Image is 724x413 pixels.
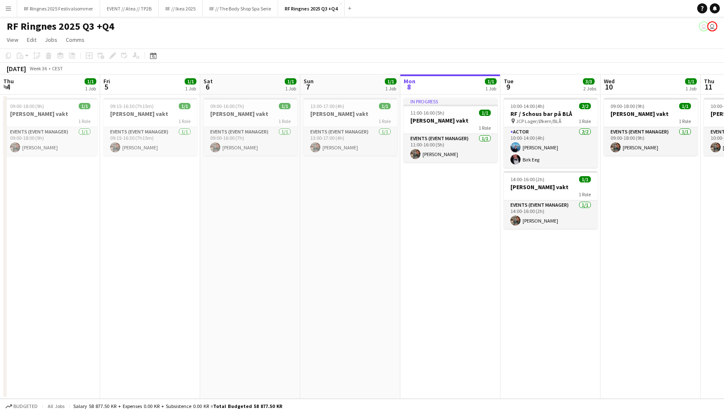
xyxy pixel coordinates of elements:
[583,78,595,85] span: 3/3
[679,103,691,109] span: 1/1
[3,110,97,118] h3: [PERSON_NAME] vakt
[85,85,96,92] div: 1 Job
[379,118,391,124] span: 1 Role
[485,85,496,92] div: 1 Job
[504,98,598,168] app-job-card: 10:00-14:00 (4h)2/2RF / Schous bar på BLÅ JCP Lager/Økern/BLÅ1 RoleActor2/210:00-14:00 (4h)[PERSO...
[3,34,22,45] a: View
[23,34,40,45] a: Edit
[285,78,296,85] span: 1/1
[2,82,14,92] span: 4
[102,82,110,92] span: 5
[504,110,598,118] h3: RF / Schous bar på BLÅ
[579,191,591,198] span: 1 Role
[703,82,714,92] span: 11
[7,64,26,73] div: [DATE]
[404,98,497,162] app-job-card: In progress11:00-16:00 (5h)1/1[PERSON_NAME] vakt1 RoleEvents (Event Manager)1/111:00-16:00 (5h)[P...
[504,127,598,168] app-card-role: Actor2/210:00-14:00 (4h)[PERSON_NAME]Birk Eeg
[304,127,397,156] app-card-role: Events (Event Manager)1/113:00-17:00 (4h)[PERSON_NAME]
[604,98,698,156] app-job-card: 09:00-18:00 (9h)1/1[PERSON_NAME] vakt1 RoleEvents (Event Manager)1/109:00-18:00 (9h)[PERSON_NAME]
[28,65,49,72] span: Week 36
[579,103,591,109] span: 2/2
[3,127,97,156] app-card-role: Events (Event Manager)1/109:00-18:00 (9h)[PERSON_NAME]
[3,77,14,85] span: Thu
[479,125,491,131] span: 1 Role
[204,127,297,156] app-card-role: Events (Event Manager)1/109:00-16:00 (7h)[PERSON_NAME]
[385,85,396,92] div: 1 Job
[3,98,97,156] app-job-card: 09:00-18:00 (9h)1/1[PERSON_NAME] vakt1 RoleEvents (Event Manager)1/109:00-18:00 (9h)[PERSON_NAME]
[304,98,397,156] div: 13:00-17:00 (4h)1/1[PERSON_NAME] vakt1 RoleEvents (Event Manager)1/113:00-17:00 (4h)[PERSON_NAME]
[699,21,709,31] app-user-avatar: Wilmer Borgnes
[204,110,297,118] h3: [PERSON_NAME] vakt
[4,402,39,411] button: Budgeted
[278,118,291,124] span: 1 Role
[179,103,191,109] span: 1/1
[185,85,196,92] div: 1 Job
[604,127,698,156] app-card-role: Events (Event Manager)1/109:00-18:00 (9h)[PERSON_NAME]
[516,118,562,124] span: JCP Lager/Økern/BLÅ
[479,110,491,116] span: 1/1
[7,36,18,44] span: View
[579,118,591,124] span: 1 Role
[203,0,278,17] button: RF // The Body Shop Spa Serie
[410,110,444,116] span: 11:00-16:00 (5h)
[103,98,197,156] app-job-card: 09:15-16:30 (7h15m)1/1[PERSON_NAME] vakt1 RoleEvents (Event Manager)1/109:15-16:30 (7h15m)[PERSON...
[685,85,696,92] div: 1 Job
[604,110,698,118] h3: [PERSON_NAME] vakt
[66,36,85,44] span: Comms
[110,103,154,109] span: 09:15-16:30 (7h15m)
[103,77,110,85] span: Fri
[103,110,197,118] h3: [PERSON_NAME] vakt
[504,200,598,229] app-card-role: Events (Event Manager)1/114:00-16:00 (2h)[PERSON_NAME]
[10,103,44,109] span: 09:00-18:00 (9h)
[402,82,415,92] span: 8
[213,403,282,409] span: Total Budgeted 58 877.50 KR
[62,34,88,45] a: Comms
[103,127,197,156] app-card-role: Events (Event Manager)1/109:15-16:30 (7h15m)[PERSON_NAME]
[304,110,397,118] h3: [PERSON_NAME] vakt
[202,82,213,92] span: 6
[583,85,596,92] div: 2 Jobs
[504,77,513,85] span: Tue
[100,0,159,17] button: EVENT // Atea // TP2B
[603,82,615,92] span: 10
[204,98,297,156] app-job-card: 09:00-16:00 (7h)1/1[PERSON_NAME] vakt1 RoleEvents (Event Manager)1/109:00-16:00 (7h)[PERSON_NAME]
[685,78,697,85] span: 1/1
[504,171,598,229] app-job-card: 14:00-16:00 (2h)1/1[PERSON_NAME] vakt1 RoleEvents (Event Manager)1/114:00-16:00 (2h)[PERSON_NAME]
[278,0,345,17] button: RF Ringnes 2025 Q3 +Q4
[279,103,291,109] span: 1/1
[604,77,615,85] span: Wed
[510,103,544,109] span: 10:00-14:00 (4h)
[302,82,314,92] span: 7
[73,403,282,409] div: Salary 58 877.50 KR + Expenses 0.00 KR + Subsistence 0.00 KR =
[485,78,497,85] span: 1/1
[27,36,36,44] span: Edit
[13,403,38,409] span: Budgeted
[159,0,203,17] button: RF // Ikea 2025
[185,78,196,85] span: 1/1
[502,82,513,92] span: 9
[579,176,591,182] span: 1/1
[45,36,57,44] span: Jobs
[704,77,714,85] span: Thu
[679,118,691,124] span: 1 Role
[504,183,598,191] h3: [PERSON_NAME] vakt
[79,103,90,109] span: 1/1
[78,118,90,124] span: 1 Role
[204,77,213,85] span: Sat
[385,78,397,85] span: 1/1
[41,34,61,45] a: Jobs
[285,85,296,92] div: 1 Job
[210,103,244,109] span: 09:00-16:00 (7h)
[7,20,114,33] h1: RF Ringnes 2025 Q3 +Q4
[707,21,717,31] app-user-avatar: Mille Berger
[52,65,63,72] div: CEST
[46,403,66,409] span: All jobs
[404,117,497,124] h3: [PERSON_NAME] vakt
[404,77,415,85] span: Mon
